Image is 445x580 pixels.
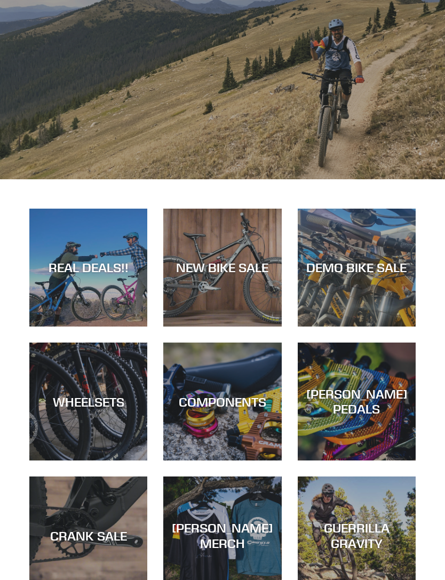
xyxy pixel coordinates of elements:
a: [PERSON_NAME] PEDALS [298,343,416,460]
a: NEW BIKE SALE [163,209,281,327]
div: CRANK SALE [29,528,147,544]
div: [PERSON_NAME] PEDALS [298,386,416,417]
div: GUERRILLA GRAVITY [298,520,416,551]
a: COMPONENTS [163,343,281,460]
div: DEMO BIKE SALE [298,260,416,275]
div: [PERSON_NAME] MERCH [163,520,281,551]
a: WHEELSETS [29,343,147,460]
div: NEW BIKE SALE [163,260,281,275]
div: COMPONENTS [163,394,281,409]
a: REAL DEALS!! [29,209,147,327]
a: DEMO BIKE SALE [298,209,416,327]
div: WHEELSETS [29,394,147,409]
div: REAL DEALS!! [29,260,147,275]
